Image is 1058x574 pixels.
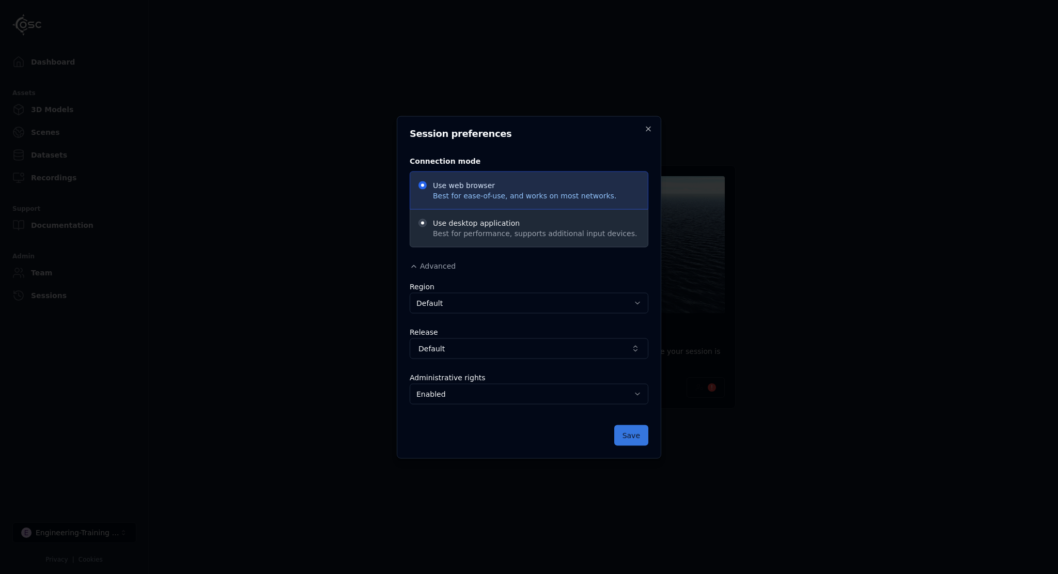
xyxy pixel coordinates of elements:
legend: Connection mode [410,154,480,167]
label: Administrative rights [410,373,486,381]
span: Use desktop application [410,209,648,247]
label: Region [410,282,434,290]
button: Save [614,425,648,445]
span: Best for performance, supports additional input devices. [433,228,637,238]
h2: Session preferences [410,129,648,138]
button: Advanced [410,260,456,271]
span: Best for ease-of-use, and works on most networks. [433,190,616,200]
span: Default [418,343,627,353]
label: Release [410,328,438,336]
span: Use web browser [433,180,616,190]
span: Use web browser [410,171,648,209]
span: Use desktop application [433,218,637,228]
span: Advanced [420,261,456,270]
